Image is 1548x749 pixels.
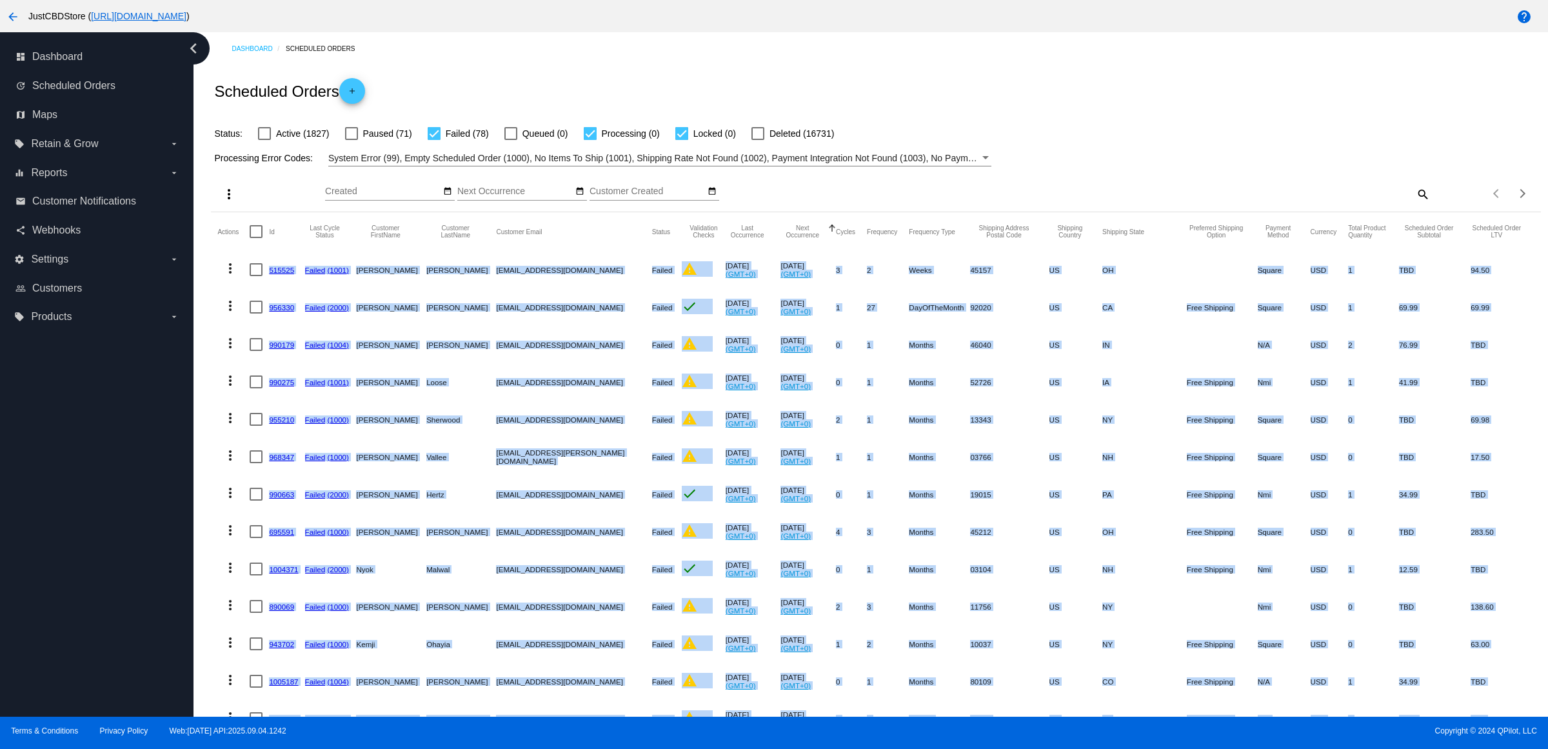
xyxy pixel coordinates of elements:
mat-cell: 283.50 [1471,513,1534,550]
i: share [15,225,26,235]
a: (GMT+0) [780,382,811,390]
mat-cell: Weeks [909,251,970,288]
mat-cell: Months [909,438,970,475]
a: (1004) [327,341,349,349]
mat-cell: IN [1102,326,1187,363]
mat-cell: 1 [1348,251,1399,288]
mat-cell: TBD [1399,625,1471,663]
mat-cell: 69.99 [1471,288,1534,326]
mat-cell: USD [1311,475,1349,513]
mat-cell: DayOfTheMonth [909,288,970,326]
mat-cell: 1 [1348,363,1399,401]
a: map Maps [15,105,179,125]
button: Change sorting for Frequency [867,228,897,235]
mat-cell: USD [1311,625,1349,663]
a: 956330 [269,303,294,312]
mat-cell: 03766 [970,438,1049,475]
mat-cell: [EMAIL_ADDRESS][DOMAIN_NAME] [496,288,651,326]
a: (1001) [327,378,349,386]
a: 695591 [269,528,294,536]
mat-cell: US [1049,326,1103,363]
button: Change sorting for PreferredShippingOption [1187,225,1246,239]
mat-cell: USD [1311,438,1349,475]
mat-cell: 0 [1348,625,1399,663]
mat-cell: 69.98 [1471,401,1534,438]
mat-cell: USD [1311,588,1349,625]
i: email [15,196,26,206]
mat-cell: OH [1102,251,1187,288]
mat-cell: TBD [1471,550,1534,588]
mat-cell: [DATE] [726,550,781,588]
a: (GMT+0) [780,494,811,503]
mat-cell: Ohayia [426,625,496,663]
mat-icon: help [1516,9,1532,25]
a: (GMT+0) [726,532,756,540]
mat-cell: [DATE] [780,550,836,588]
mat-cell: [EMAIL_ADDRESS][DOMAIN_NAME] [496,513,651,550]
a: (GMT+0) [780,606,811,615]
a: (GMT+0) [726,382,756,390]
mat-cell: 13343 [970,401,1049,438]
mat-cell: Square [1258,251,1311,288]
mat-cell: 0 [836,363,867,401]
mat-cell: Months [909,475,970,513]
a: (2000) [327,303,349,312]
mat-cell: US [1049,288,1103,326]
mat-cell: [PERSON_NAME] [356,288,426,326]
mat-cell: TBD [1399,438,1471,475]
a: (2000) [327,490,349,499]
mat-icon: date_range [443,186,452,197]
mat-cell: 3 [867,513,909,550]
mat-cell: 10037 [970,625,1049,663]
a: Failed [305,266,326,274]
span: Customer Notifications [32,195,136,207]
mat-cell: [DATE] [726,288,781,326]
span: Webhooks [32,225,81,236]
span: Maps [32,109,57,121]
mat-cell: USD [1311,251,1349,288]
a: 955210 [269,415,294,424]
mat-cell: [EMAIL_ADDRESS][DOMAIN_NAME] [496,588,651,625]
mat-cell: 1 [1348,475,1399,513]
mat-cell: US [1049,588,1103,625]
mat-cell: NY [1102,401,1187,438]
mat-cell: US [1049,513,1103,550]
a: (1000) [327,415,349,424]
a: (1000) [327,453,349,461]
a: Failed [305,565,326,574]
mat-cell: NH [1102,438,1187,475]
mat-cell: 1 [867,401,909,438]
mat-cell: 138.60 [1471,588,1534,625]
mat-icon: more_vert [223,560,238,575]
mat-cell: TBD [1399,401,1471,438]
mat-cell: USD [1311,513,1349,550]
mat-cell: NY [1102,588,1187,625]
mat-cell: USD [1311,326,1349,363]
mat-cell: 17.50 [1471,438,1534,475]
mat-cell: US [1049,438,1103,475]
mat-cell: Months [909,550,970,588]
mat-icon: date_range [708,186,717,197]
mat-cell: 27 [867,288,909,326]
mat-cell: Nmi [1258,550,1311,588]
mat-cell: US [1049,550,1103,588]
button: Change sorting for ShippingCountry [1049,225,1091,239]
mat-icon: more_vert [223,298,238,314]
mat-cell: 92020 [970,288,1049,326]
mat-cell: [PERSON_NAME] [426,251,496,288]
mat-cell: 69.99 [1399,288,1471,326]
mat-cell: US [1049,401,1103,438]
mat-cell: Loose [426,363,496,401]
mat-cell: [PERSON_NAME] [426,326,496,363]
mat-cell: 4 [836,513,867,550]
button: Change sorting for FrequencyType [909,228,955,235]
input: Created [325,186,441,197]
mat-cell: Vallee [426,438,496,475]
mat-cell: Months [909,625,970,663]
mat-cell: [DATE] [780,588,836,625]
a: 990179 [269,341,294,349]
mat-cell: Months [909,401,970,438]
a: Failed [305,528,326,536]
mat-cell: [PERSON_NAME] [426,588,496,625]
mat-cell: 63.00 [1471,625,1534,663]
